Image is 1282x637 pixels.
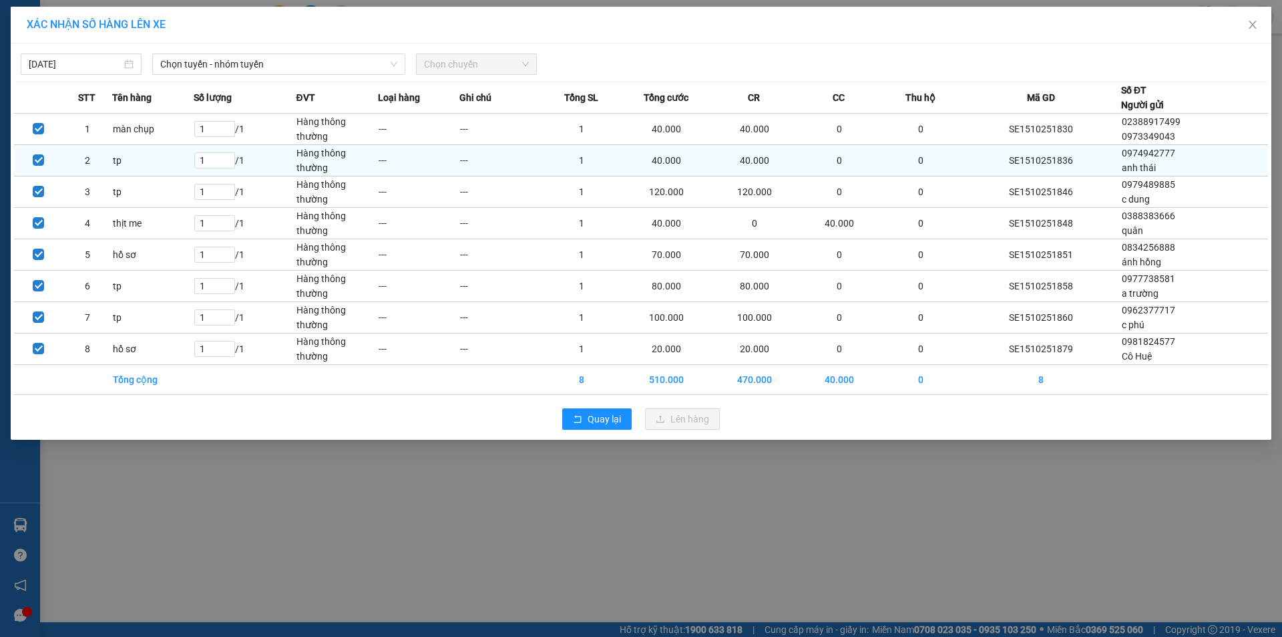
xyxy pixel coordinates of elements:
[112,271,194,302] td: tp
[1122,179,1175,190] span: 0979489885
[961,176,1121,208] td: SE1510251846
[296,114,377,145] td: Hàng thông thường
[1122,288,1158,299] span: a trường
[27,57,126,102] span: [GEOGRAPHIC_DATA], [GEOGRAPHIC_DATA] ↔ [GEOGRAPHIC_DATA]
[880,176,961,208] td: 0
[378,334,459,365] td: ---
[29,57,122,72] input: 15/10/2025
[112,239,194,271] td: hồ sơ
[645,408,720,430] button: uploadLên hàng
[710,365,799,395] td: 470.000
[194,239,296,271] td: / 1
[459,90,491,105] span: Ghi chú
[622,114,710,145] td: 40.000
[1122,131,1175,142] span: 0973349043
[961,365,1121,395] td: 8
[296,208,377,239] td: Hàng thông thường
[27,18,166,31] span: XÁC NHẬN SỐ HÀNG LÊN XE
[194,334,296,365] td: / 1
[63,271,112,302] td: 6
[541,176,622,208] td: 1
[710,334,799,365] td: 20.000
[880,239,961,271] td: 0
[1122,273,1175,284] span: 0977738581
[880,365,961,395] td: 0
[112,208,194,239] td: thịt me
[799,271,880,302] td: 0
[1122,148,1175,158] span: 0974942777
[541,365,622,395] td: 8
[194,90,232,105] span: Số lượng
[541,208,622,239] td: 1
[378,176,459,208] td: ---
[378,302,459,334] td: ---
[1121,83,1164,112] div: Số ĐT Người gửi
[63,176,112,208] td: 3
[961,239,1121,271] td: SE1510251851
[112,90,152,105] span: Tên hàng
[710,239,799,271] td: 70.000
[799,239,880,271] td: 0
[7,72,24,138] img: logo
[1122,336,1175,347] span: 0981824577
[799,176,880,208] td: 0
[296,334,377,365] td: Hàng thông thường
[194,145,296,176] td: / 1
[378,145,459,176] td: ---
[961,334,1121,365] td: SE1510251879
[63,302,112,334] td: 7
[1122,305,1175,315] span: 0962377717
[296,239,377,271] td: Hàng thông thường
[1122,194,1150,205] span: c dung
[1122,162,1156,173] span: anh thái
[63,145,112,176] td: 2
[833,90,845,105] span: CC
[1122,320,1144,330] span: c phú
[961,302,1121,334] td: SE1510251860
[1122,351,1152,362] span: Cô Huệ
[1122,116,1181,127] span: 02388917499
[1234,7,1271,44] button: Close
[296,90,314,105] span: ĐVT
[710,114,799,145] td: 40.000
[194,208,296,239] td: / 1
[63,208,112,239] td: 4
[541,145,622,176] td: 1
[459,176,541,208] td: ---
[78,90,95,105] span: STT
[459,145,541,176] td: ---
[541,239,622,271] td: 1
[194,302,296,334] td: / 1
[799,365,880,395] td: 40.000
[710,176,799,208] td: 120.000
[799,334,880,365] td: 0
[541,334,622,365] td: 1
[459,239,541,271] td: ---
[112,176,194,208] td: tp
[541,271,622,302] td: 1
[112,302,194,334] td: tp
[63,334,112,365] td: 8
[905,90,935,105] span: Thu hộ
[961,208,1121,239] td: SE1510251848
[541,302,622,334] td: 1
[622,239,710,271] td: 70.000
[1122,211,1175,221] span: 0388383666
[961,114,1121,145] td: SE1510251830
[1122,257,1161,267] span: ánh hồng
[880,145,961,176] td: 0
[622,334,710,365] td: 20.000
[710,208,799,239] td: 0
[644,90,688,105] span: Tổng cước
[459,302,541,334] td: ---
[459,334,541,365] td: ---
[541,114,622,145] td: 1
[799,208,880,239] td: 40.000
[622,208,710,239] td: 40.000
[710,145,799,176] td: 40.000
[1247,19,1258,30] span: close
[622,176,710,208] td: 120.000
[562,408,632,430] button: rollbackQuay lại
[29,11,125,54] strong: CHUYỂN PHÁT NHANH AN PHÚ QUÝ
[880,271,961,302] td: 0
